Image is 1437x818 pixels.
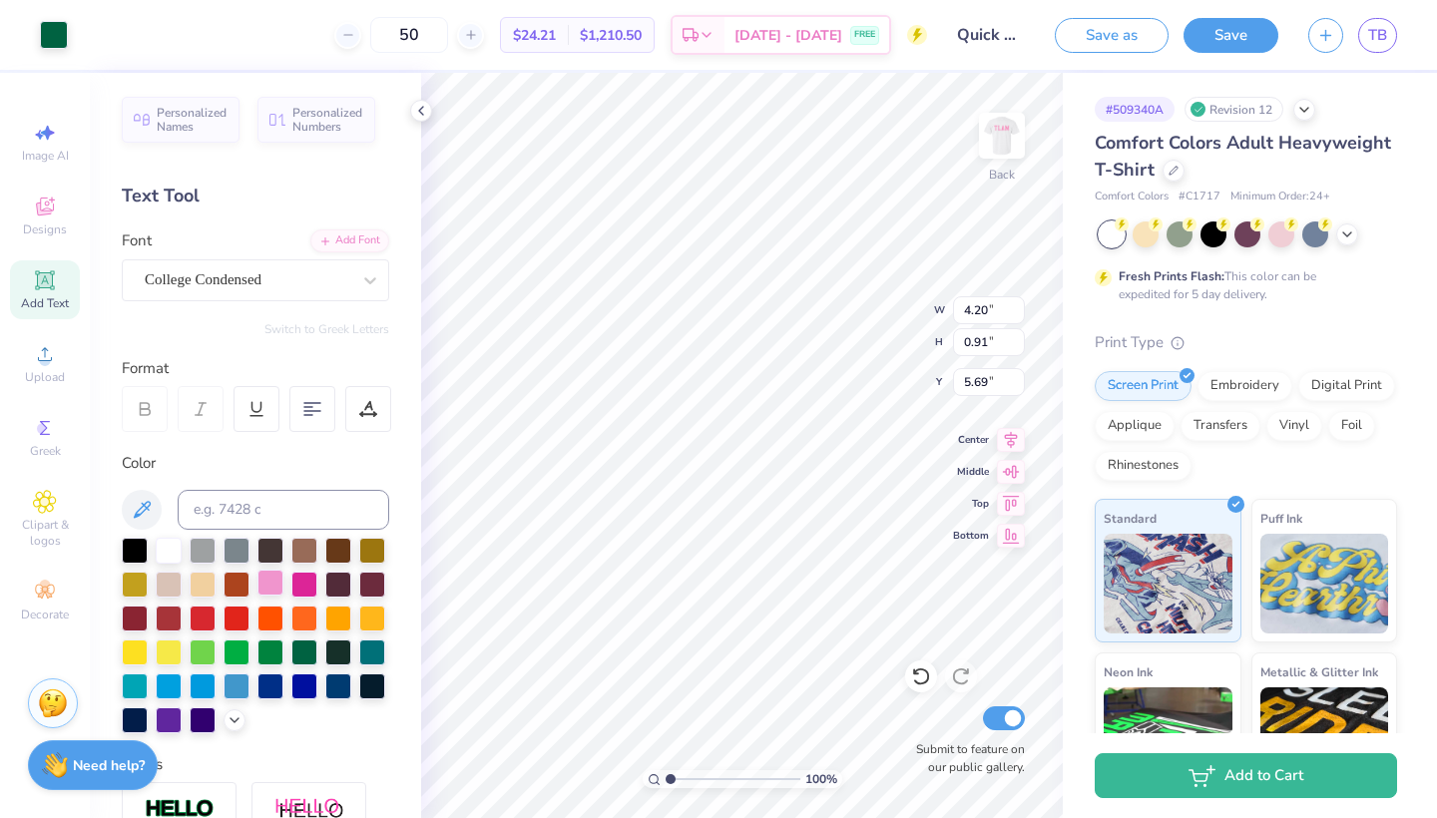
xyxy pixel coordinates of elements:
[1260,508,1302,529] span: Puff Ink
[1184,18,1278,53] button: Save
[1095,411,1175,441] div: Applique
[1179,189,1220,205] span: # C1717
[1119,268,1224,284] strong: Fresh Prints Flash:
[122,183,389,209] div: Text Tool
[1104,508,1157,529] span: Standard
[1260,687,1389,787] img: Metallic & Glitter Ink
[1260,534,1389,633] img: Puff Ink
[370,17,448,53] input: – –
[905,740,1025,776] label: Submit to feature on our public gallery.
[953,529,989,543] span: Bottom
[982,116,1022,156] img: Back
[953,433,989,447] span: Center
[1095,451,1192,481] div: Rhinestones
[1368,24,1387,47] span: TB
[1298,371,1395,401] div: Digital Print
[178,490,389,530] input: e.g. 7428 c
[1104,661,1153,682] span: Neon Ink
[1095,331,1397,354] div: Print Type
[21,607,69,622] span: Decorate
[942,15,1040,55] input: Untitled Design
[122,753,389,776] div: Styles
[1328,411,1375,441] div: Foil
[1104,534,1232,633] img: Standard
[21,295,69,311] span: Add Text
[122,229,152,252] label: Font
[264,321,389,337] button: Switch to Greek Letters
[1185,97,1283,122] div: Revision 12
[805,770,837,788] span: 100 %
[953,497,989,511] span: Top
[1119,267,1364,303] div: This color can be expedited for 5 day delivery.
[122,452,389,475] div: Color
[22,148,69,164] span: Image AI
[292,106,363,134] span: Personalized Numbers
[1358,18,1397,53] a: TB
[122,357,391,380] div: Format
[23,221,67,237] span: Designs
[513,25,556,46] span: $24.21
[1095,753,1397,798] button: Add to Cart
[1197,371,1292,401] div: Embroidery
[73,756,145,775] strong: Need help?
[1104,687,1232,787] img: Neon Ink
[1181,411,1260,441] div: Transfers
[310,229,389,252] div: Add Font
[1266,411,1322,441] div: Vinyl
[854,28,875,42] span: FREE
[1055,18,1169,53] button: Save as
[734,25,842,46] span: [DATE] - [DATE]
[10,517,80,549] span: Clipart & logos
[30,443,61,459] span: Greek
[1095,189,1169,205] span: Comfort Colors
[1230,189,1330,205] span: Minimum Order: 24 +
[580,25,642,46] span: $1,210.50
[1095,131,1391,182] span: Comfort Colors Adult Heavyweight T-Shirt
[989,166,1015,184] div: Back
[953,465,989,479] span: Middle
[1095,97,1175,122] div: # 509340A
[157,106,228,134] span: Personalized Names
[25,369,65,385] span: Upload
[1260,661,1378,682] span: Metallic & Glitter Ink
[1095,371,1192,401] div: Screen Print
